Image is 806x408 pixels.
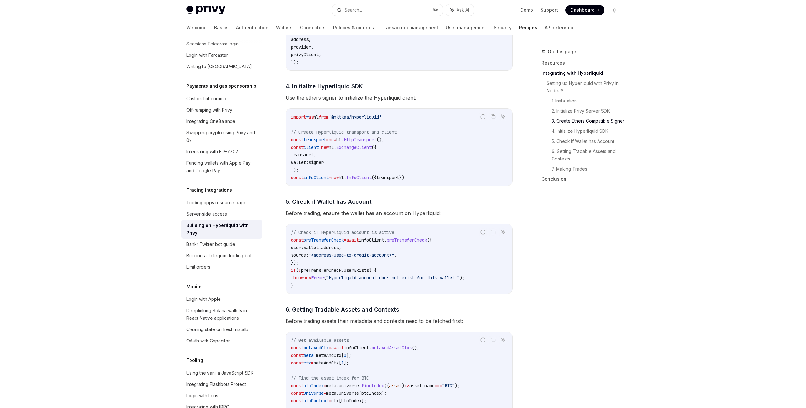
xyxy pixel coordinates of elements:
span: "<address-used-to-credit-account>" [309,252,394,258]
button: Copy the contents from the code block [489,113,497,121]
a: Clearing state on fresh installs [181,324,262,335]
button: Search...⌘K [332,4,443,16]
span: new [331,175,339,180]
span: [ [341,353,344,358]
a: Security [494,20,512,35]
a: User management [446,20,486,35]
span: ! [298,267,301,273]
span: hl [336,137,341,143]
a: Conclusion [542,174,625,184]
span: const [291,383,304,388]
img: light logo [186,6,225,15]
a: Using the vanilla JavaScript SDK [181,367,262,379]
span: . [422,383,424,388]
a: Limit orders [181,261,262,273]
span: const [291,345,304,351]
span: import [291,114,306,120]
a: Swapping crypto using Privy and 0x [181,127,262,146]
span: [ [359,390,361,396]
span: , [339,245,341,250]
span: }); [291,167,298,173]
a: Writing to [GEOGRAPHIC_DATA] [181,61,262,72]
span: preTransferCheck [301,267,341,273]
span: [ [339,360,341,366]
span: HttpTransport [344,137,377,143]
span: . [336,383,339,388]
span: infoClient [344,345,369,351]
a: Dashboard [565,5,604,15]
a: Authentication [236,20,269,35]
a: 5. Check if Wallet has Account [552,136,625,146]
button: Copy the contents from the code block [489,228,497,236]
span: . [341,267,344,273]
span: = [344,237,346,243]
span: . [336,390,339,396]
span: 0 [344,353,346,358]
span: name [424,383,434,388]
div: Off-ramping with Privy [186,106,232,114]
span: InfoClient [346,175,372,180]
a: 3. Create Ethers Compatible Signer [552,116,625,126]
a: Setting up Hyperliquid with Privy in NodeJS [547,78,625,96]
a: Deeplinking Solana wallets in React Native applications [181,305,262,324]
div: Writing to [GEOGRAPHIC_DATA] [186,63,252,70]
span: meta [304,353,314,358]
button: Ask AI [446,4,474,16]
div: Login with Farcaster [186,51,228,59]
span: 4. Initialize Hyperliquid SDK [286,82,363,90]
div: Building on Hyperliquid with Privy [186,222,258,237]
a: 6. Getting Tradable Assets and Contexts [552,146,625,164]
a: API reference [545,20,575,35]
span: ctx [331,398,339,404]
span: (); [377,137,384,143]
span: ]; [344,360,349,366]
span: asset [409,383,422,388]
span: provider [291,44,311,50]
a: Login with Apple [181,294,262,305]
span: On this page [548,48,576,55]
span: ({ [372,144,377,150]
span: await [331,345,344,351]
div: Custom fiat onramp [186,95,226,102]
span: = [311,360,314,366]
span: = [319,144,321,150]
h5: Trading integrations [186,186,232,194]
a: Demo [520,7,533,13]
button: Ask AI [499,228,507,236]
button: Toggle dark mode [610,5,620,15]
span: ({ [372,175,377,180]
span: . [369,345,372,351]
span: === [434,383,442,388]
h5: Mobile [186,283,201,290]
span: ]; [346,353,351,358]
button: Report incorrect code [479,336,487,344]
span: privyClient [291,52,319,57]
a: 4. Initialize Hyperliquid SDK [552,126,625,136]
a: Integrating Flashbots Protect [181,379,262,390]
a: Server-side access [181,208,262,220]
div: Clearing state on fresh installs [186,326,248,333]
a: 1. Installation [552,96,625,106]
span: [ [339,398,341,404]
span: = [329,345,331,351]
span: Error [311,275,324,281]
span: metaAndCtx [304,345,329,351]
span: ]; [382,390,387,396]
span: (); [412,345,419,351]
a: Integrating OneBalance [181,116,262,127]
a: Recipes [519,20,537,35]
span: universe [339,390,359,396]
span: if [291,267,296,273]
div: Funding wallets with Apple Pay and Google Pay [186,159,258,174]
span: Dashboard [570,7,595,13]
span: (( [384,383,389,388]
span: ( [296,267,298,273]
a: Custom fiat onramp [181,93,262,104]
span: btcContext [304,398,329,404]
span: "Hyperliquid account does not exist for this wallet." [326,275,460,281]
span: ⌘ K [432,8,439,13]
div: Trading apps resource page [186,199,247,207]
span: userExists [344,267,369,273]
span: 1 [341,360,344,366]
a: Connectors [300,20,326,35]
